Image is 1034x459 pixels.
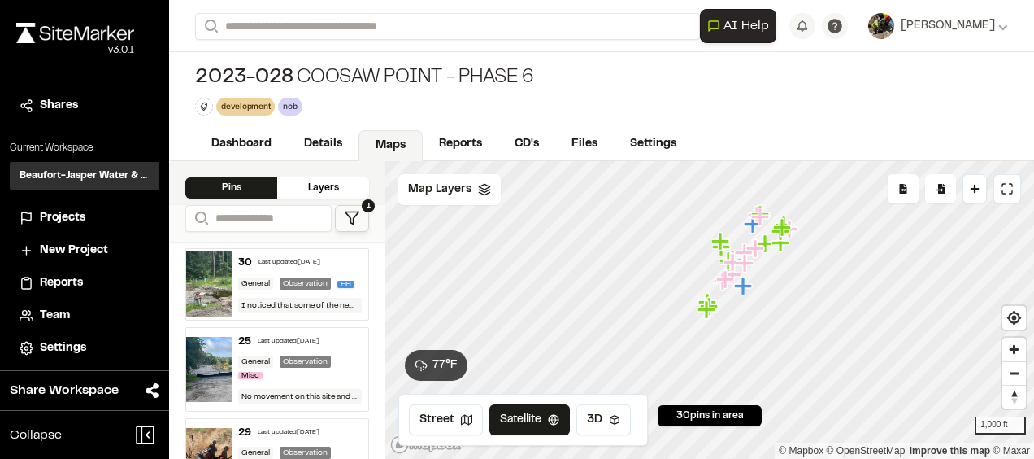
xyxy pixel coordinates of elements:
[390,435,462,454] a: Mapbox logo
[185,205,215,232] button: Search
[238,298,362,313] div: I noticed that some of the new hydrants are not bagged, I emailed [PERSON_NAME] and Gulf Stream a...
[734,276,755,297] div: Map marker
[745,238,767,259] div: Map marker
[901,17,995,35] span: [PERSON_NAME]
[888,174,919,203] div: No pins available to export
[498,129,555,160] a: CD's
[868,13,1008,39] button: [PERSON_NAME]
[723,252,745,273] div: Map marker
[771,221,793,243] div: Map marker
[278,98,302,115] div: nob
[40,307,70,325] span: Team
[362,199,375,212] span: 1
[20,242,150,260] a: New Project
[40,242,108,260] span: New Project
[186,337,232,402] img: file
[337,281,354,288] span: FH
[712,237,733,258] div: Map marker
[773,217,794,238] div: Map marker
[408,181,471,199] span: Map Layers
[775,215,796,236] div: Map marker
[993,445,1030,457] a: Maxar
[40,209,85,227] span: Projects
[195,98,213,116] button: Edit Tags
[405,350,467,381] button: 77°F
[238,389,362,404] div: No movement on this site and I couldn’t locate [PERSON_NAME] onsite
[288,129,358,160] a: Details
[723,16,769,36] span: AI Help
[195,13,224,40] button: Search
[975,417,1026,435] div: 1,000 ft
[489,404,570,435] button: Satellite
[1002,306,1026,330] button: Find my location
[751,204,772,225] div: Map marker
[238,426,251,440] div: 29
[409,404,483,435] button: Street
[700,296,721,317] div: Map marker
[744,214,765,235] div: Map marker
[20,209,150,227] a: Projects
[719,251,741,272] div: Map marker
[614,129,693,160] a: Settings
[20,168,150,183] h3: Beaufort-Jasper Water & Sewer Authority
[238,278,273,290] div: General
[700,9,776,43] button: Open AI Assistant
[258,258,320,268] div: Last updated [DATE]
[20,339,150,357] a: Settings
[216,98,275,115] div: development
[195,65,533,91] div: Coosaw Point - Phase 6
[771,233,793,254] div: Map marker
[576,404,631,435] button: 3D
[716,269,737,291] div: Map marker
[423,129,498,160] a: Reports
[238,334,251,349] div: 25
[736,253,757,274] div: Map marker
[258,337,319,347] div: Last updated [DATE]
[20,307,150,325] a: Team
[358,130,423,161] a: Maps
[748,205,769,226] div: Map marker
[238,356,273,368] div: General
[779,445,823,457] a: Mapbox
[10,426,62,445] span: Collapse
[40,274,83,292] span: Reports
[555,129,614,160] a: Files
[20,97,150,115] a: Shares
[280,278,331,290] div: Observation
[1002,385,1026,409] button: Reset bearing to north
[238,256,252,270] div: 30
[277,177,369,199] div: Layers
[676,409,744,423] span: 30 pins in area
[195,65,293,91] span: 2023-028
[746,238,767,260] div: Map marker
[1002,338,1026,361] button: Zoom in
[723,250,745,271] div: Map marker
[697,299,719,321] div: Map marker
[756,234,777,255] div: Map marker
[186,251,232,317] img: file
[868,13,894,39] img: User
[16,43,134,58] div: Oh geez...please don't...
[698,292,719,313] div: Map marker
[40,339,86,357] span: Settings
[335,205,369,232] button: 1
[711,231,732,252] div: Map marker
[20,274,150,292] a: Reports
[16,23,134,43] img: rebrand.png
[238,447,273,459] div: General
[40,97,78,115] span: Shares
[714,271,735,292] div: Map marker
[827,445,906,457] a: OpenStreetMap
[1002,361,1026,385] button: Zoom out
[723,251,744,273] div: Map marker
[736,243,757,264] div: Map marker
[280,356,331,368] div: Observation
[751,207,772,228] div: Map marker
[772,218,793,239] div: Map marker
[910,445,990,457] a: Map feedback
[700,9,783,43] div: Open AI Assistant
[10,381,119,400] span: Share Workspace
